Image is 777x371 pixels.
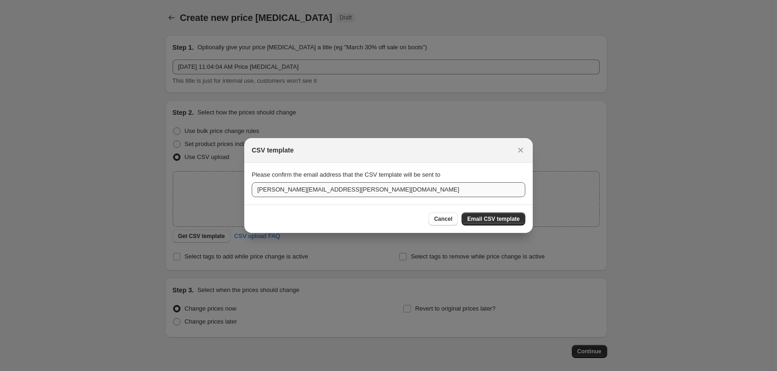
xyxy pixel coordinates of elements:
[514,144,527,157] button: Close
[462,212,525,225] button: Email CSV template
[252,171,440,178] span: Please confirm the email address that the CSV template will be sent to
[252,146,294,155] h2: CSV template
[429,212,458,225] button: Cancel
[467,215,520,223] span: Email CSV template
[434,215,452,223] span: Cancel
